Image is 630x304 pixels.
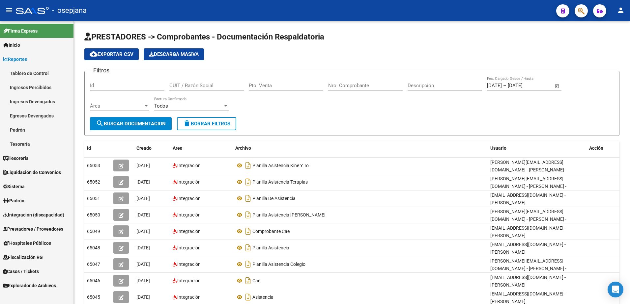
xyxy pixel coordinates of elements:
[84,32,324,41] span: PRESTADORES -> Comprobantes - Documentación Respaldatoria
[235,145,251,151] span: Archivo
[490,176,566,189] span: [PERSON_NAME][EMAIL_ADDRESS][DOMAIN_NAME] - [PERSON_NAME] -
[96,121,166,127] span: Buscar Documentacion
[490,258,566,271] span: [PERSON_NAME][EMAIL_ADDRESS][DOMAIN_NAME] - [PERSON_NAME] -
[244,193,252,204] i: Descargar documento
[252,262,305,267] span: Planilla Asistencia Colegio
[3,27,38,35] span: Firma Express
[608,282,623,297] div: Open Intercom Messenger
[136,196,150,201] span: [DATE]
[183,121,230,127] span: Borrar Filtros
[90,51,133,57] span: Exportar CSV
[177,245,201,250] span: Integración
[617,6,625,14] mat-icon: person
[587,141,619,155] datatable-header-cell: Acción
[244,242,252,253] i: Descargar documento
[154,103,168,109] span: Todos
[87,229,100,234] span: 65049
[177,278,201,283] span: Integración
[3,197,24,204] span: Padrón
[136,212,150,217] span: [DATE]
[244,210,252,220] i: Descargar documento
[96,119,104,127] mat-icon: search
[136,179,150,185] span: [DATE]
[87,196,100,201] span: 65051
[134,141,170,155] datatable-header-cell: Creado
[52,3,87,18] span: - osepjana
[84,141,111,155] datatable-header-cell: Id
[87,179,100,185] span: 65052
[136,262,150,267] span: [DATE]
[490,242,566,255] span: [EMAIL_ADDRESS][DOMAIN_NAME] - [PERSON_NAME]
[490,275,566,288] span: [EMAIL_ADDRESS][DOMAIN_NAME] - [PERSON_NAME]
[177,196,201,201] span: Integración
[252,278,260,283] span: Cae
[503,83,506,89] span: –
[144,48,204,60] app-download-masive: Descarga masiva de comprobantes (adjuntos)
[490,291,566,304] span: [EMAIL_ADDRESS][DOMAIN_NAME] - [PERSON_NAME]
[244,177,252,187] i: Descargar documento
[90,103,143,109] span: Área
[87,294,100,300] span: 65045
[87,212,100,217] span: 65050
[3,225,63,233] span: Prestadores / Proveedores
[3,268,39,275] span: Casos / Tickets
[144,48,204,60] button: Descarga Masiva
[87,145,91,151] span: Id
[136,145,152,151] span: Creado
[177,229,201,234] span: Integración
[252,294,273,300] span: Asistencia
[87,163,100,168] span: 65053
[244,275,252,286] i: Descargar documento
[252,163,309,168] span: Planilla Asistencia Kine Y To
[3,183,25,190] span: Sistema
[488,141,587,155] datatable-header-cell: Usuario
[87,262,100,267] span: 65047
[136,278,150,283] span: [DATE]
[136,294,150,300] span: [DATE]
[244,160,252,171] i: Descargar documento
[3,155,29,162] span: Tesorería
[90,50,98,58] mat-icon: cloud_download
[183,119,191,127] mat-icon: delete
[90,117,172,130] button: Buscar Documentacion
[3,282,56,289] span: Explorador de Archivos
[487,83,502,89] input: Fecha inicio
[177,163,201,168] span: Integración
[3,254,43,261] span: Fiscalización RG
[252,196,296,201] span: Planilla De Asistencia
[490,209,566,222] span: [PERSON_NAME][EMAIL_ADDRESS][DOMAIN_NAME] - [PERSON_NAME] -
[3,240,51,247] span: Hospitales Públicos
[149,51,199,57] span: Descarga Masiva
[136,229,150,234] span: [DATE]
[490,160,566,172] span: [PERSON_NAME][EMAIL_ADDRESS][DOMAIN_NAME] - [PERSON_NAME] -
[490,192,566,205] span: [EMAIL_ADDRESS][DOMAIN_NAME] - [PERSON_NAME]
[490,225,566,238] span: [EMAIL_ADDRESS][DOMAIN_NAME] - [PERSON_NAME]
[252,245,289,250] span: Planilla Asistencia
[177,117,236,130] button: Borrar Filtros
[84,48,139,60] button: Exportar CSV
[173,145,183,151] span: Area
[87,245,100,250] span: 65048
[244,259,252,269] i: Descargar documento
[508,83,540,89] input: Fecha fin
[3,169,61,176] span: Liquidación de Convenios
[177,294,201,300] span: Integración
[5,6,13,14] mat-icon: menu
[252,229,290,234] span: Comprobante Cae
[244,226,252,237] i: Descargar documento
[490,145,506,151] span: Usuario
[136,245,150,250] span: [DATE]
[136,163,150,168] span: [DATE]
[177,179,201,185] span: Integración
[3,56,27,63] span: Reportes
[170,141,233,155] datatable-header-cell: Area
[233,141,488,155] datatable-header-cell: Archivo
[589,145,603,151] span: Acción
[3,211,64,218] span: Integración (discapacidad)
[252,179,308,185] span: Planilla Asistencia Terapias
[3,41,20,49] span: Inicio
[244,292,252,302] i: Descargar documento
[87,278,100,283] span: 65046
[90,66,113,75] h3: Filtros
[177,212,201,217] span: Integración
